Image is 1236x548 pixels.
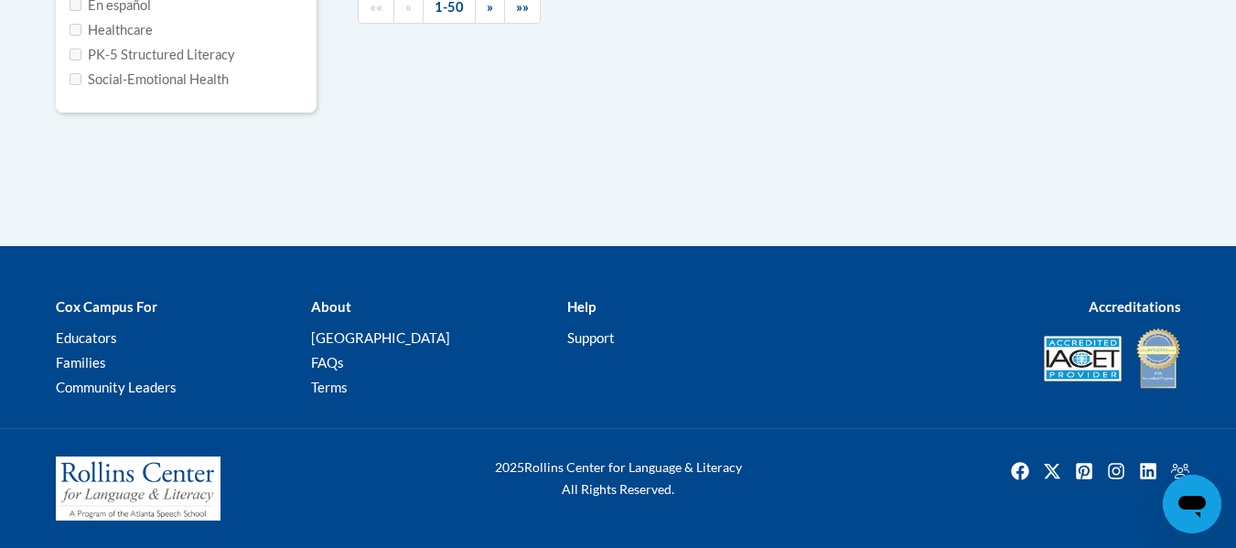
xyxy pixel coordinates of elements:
a: Community Leaders [56,379,177,395]
iframe: Botón para iniciar la ventana de mensajería [1163,475,1221,533]
b: About [311,298,351,315]
a: Facebook Group [1166,457,1195,486]
input: Checkbox for Options [70,48,81,60]
label: Social-Emotional Health [70,70,229,90]
img: Accredited IACET® Provider [1044,336,1122,381]
img: LinkedIn icon [1134,457,1163,486]
a: Instagram [1102,457,1131,486]
input: Checkbox for Options [70,73,81,85]
label: PK-5 Structured Literacy [70,45,235,65]
a: Educators [56,329,117,346]
b: Cox Campus For [56,298,157,315]
a: FAQs [311,354,344,371]
b: Help [567,298,596,315]
a: Families [56,354,106,371]
a: Terms [311,379,348,395]
img: Facebook group icon [1166,457,1195,486]
img: Rollins Center for Language & Literacy - A Program of the Atlanta Speech School [56,457,220,521]
div: Rollins Center for Language & Literacy All Rights Reserved. [426,457,811,500]
span: 2025 [495,459,524,475]
img: IDA® Accredited [1135,327,1181,391]
img: Instagram icon [1102,457,1131,486]
a: [GEOGRAPHIC_DATA] [311,329,450,346]
label: Healthcare [70,20,153,40]
a: Pinterest [1069,457,1099,486]
input: Checkbox for Options [70,24,81,36]
img: Twitter icon [1037,457,1067,486]
b: Accreditations [1089,298,1181,315]
img: Facebook icon [1005,457,1035,486]
a: Support [567,329,615,346]
a: Facebook [1005,457,1035,486]
img: Pinterest icon [1069,457,1099,486]
a: Twitter [1037,457,1067,486]
a: Linkedin [1134,457,1163,486]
